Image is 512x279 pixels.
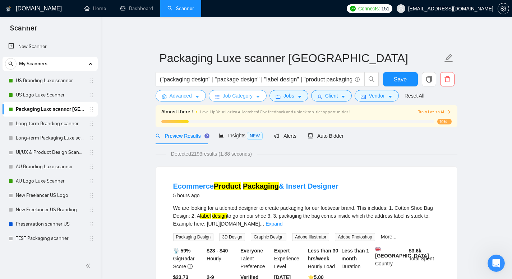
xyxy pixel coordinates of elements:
b: [GEOGRAPHIC_DATA] [375,247,429,259]
a: Long-term Packaging Luxe scanner [16,131,84,145]
span: copy [422,76,436,82]
textarea: Ваше сообщение... [6,203,138,215]
span: search [5,61,16,66]
span: Vendor [369,92,384,100]
button: Start recording [46,218,51,223]
span: caret-down [195,94,200,99]
button: Train Laziza AI [418,109,451,115]
span: Almost there ! [161,108,193,116]
span: folder [276,94,281,99]
div: Mariia говорит… [6,28,138,102]
span: 151 [381,5,389,13]
span: 10% [437,119,452,124]
span: delete [440,76,454,82]
span: из [DOMAIN_NAME] [46,40,92,45]
span: holder [88,92,94,98]
button: Отправить сообщение… [123,215,135,226]
button: search [5,58,17,70]
div: We are looking for a talented designer to create packaging for our footwear brand. This includes:... [173,204,440,228]
span: edit [444,53,453,63]
button: Главная [112,3,126,16]
li: My Scanners [3,57,98,246]
mark: Packaging [243,182,279,190]
button: settingAdvancedcaret-down [156,90,206,101]
p: Был в сети 1 ч назад [35,9,86,16]
a: New Scanner [8,39,92,54]
span: holder [88,178,94,184]
span: Auto Bidder [308,133,343,139]
span: Advanced [170,92,192,100]
mark: label [200,213,211,219]
a: Reset All [405,92,424,100]
button: userClientcaret-down [311,90,352,101]
div: GigRadar Score [172,247,206,270]
a: Packaging Luxe scanner [GEOGRAPHIC_DATA] [16,102,84,117]
span: Packaging Design [173,233,214,241]
span: double-left [86,262,93,269]
a: US Branding Luxe scanner [16,74,84,88]
div: Закрыть [126,3,139,16]
span: 3D Design [219,233,245,241]
button: barsJob Categorycaret-down [209,90,267,101]
button: go back [5,3,18,16]
span: idcard [361,94,366,99]
span: caret-down [297,94,302,99]
span: holder [88,150,94,155]
div: Looks like . [15,65,129,86]
div: Profile image for MariiaMariiaиз [DOMAIN_NAME]Hey[EMAIL_ADDRESS][DOMAIN_NAME],Looks likeyour Upwo... [6,28,138,93]
span: caret-down [341,94,346,99]
img: upwork-logo.png [350,6,356,11]
a: AU Logo Luxe Scanner [16,174,84,188]
b: your Upwork agency [40,65,98,71]
b: $28 - $40 [207,248,228,254]
a: setting [498,6,509,11]
div: Total Spent [407,247,441,270]
span: Insights [219,133,263,138]
span: holder [88,236,94,241]
span: Save [394,75,407,84]
button: copy [422,72,436,86]
span: holder [88,121,94,127]
span: Jobs [283,92,294,100]
span: user [317,94,322,99]
b: Expert [274,248,290,254]
span: Connects: [358,5,380,13]
span: caret-down [388,94,393,99]
div: Tooltip anchor [204,133,210,139]
button: folderJobscaret-down [269,90,308,101]
span: Client [325,92,338,100]
a: TEST Packaging scanner [16,231,84,246]
a: homeHome [84,5,106,11]
a: More... [381,234,397,240]
span: ... [260,221,264,227]
span: caret-down [255,94,260,99]
span: Alerts [274,133,296,139]
div: Hourly Load [306,247,340,270]
span: notification [274,133,279,138]
button: idcardVendorcaret-down [355,90,398,101]
button: Save [383,72,418,86]
a: [EMAIL_ADDRESS][DOMAIN_NAME] [24,55,112,60]
b: Everyone [240,248,263,254]
span: holder [88,135,94,141]
span: holder [88,221,94,227]
span: Adobe Photoshop [335,233,375,241]
span: setting [162,94,167,99]
span: Scanner [4,23,43,38]
span: holder [88,164,94,170]
mark: Product [214,182,241,190]
span: Graphic Design [251,233,286,241]
b: $ 3.6k [409,248,421,254]
span: holder [88,107,94,112]
span: holder [88,193,94,198]
a: Expand [266,221,282,227]
span: My Scanners [19,57,47,71]
a: searchScanner [167,5,194,11]
input: Search Freelance Jobs... [160,75,352,84]
a: AU Branding Luxe scanner [16,160,84,174]
span: info-circle [188,264,193,269]
a: dashboardDashboard [120,5,153,11]
img: Profile image for Mariia [20,4,32,15]
span: right [447,110,451,114]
